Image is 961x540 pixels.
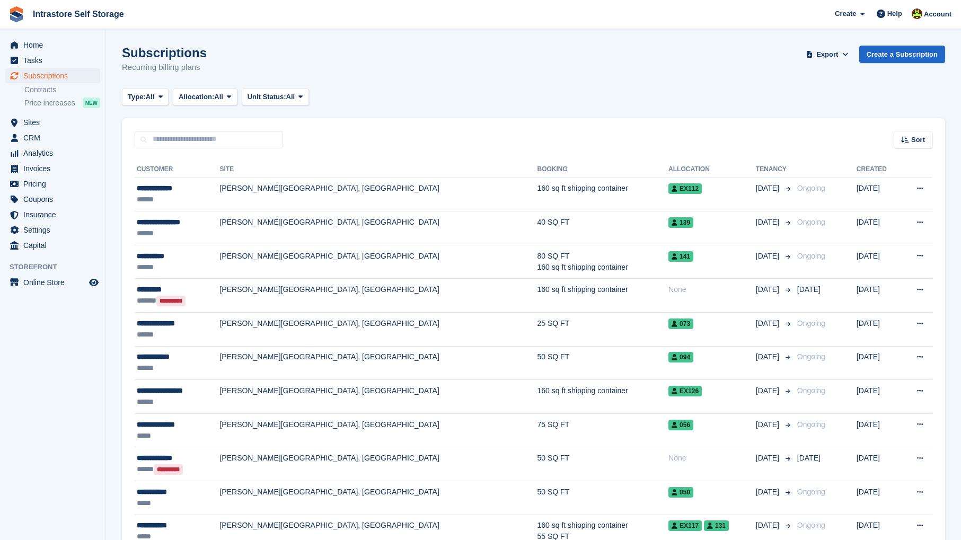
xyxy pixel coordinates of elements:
td: [PERSON_NAME][GEOGRAPHIC_DATA], [GEOGRAPHIC_DATA] [219,380,537,414]
span: Storefront [10,262,105,272]
td: [PERSON_NAME][GEOGRAPHIC_DATA], [GEOGRAPHIC_DATA] [219,447,537,481]
span: [DATE] [756,318,781,329]
span: [DATE] [756,520,781,531]
span: 073 [668,318,693,329]
th: Booking [537,161,669,178]
a: Preview store [87,276,100,289]
a: menu [5,115,100,130]
button: Type: All [122,88,169,106]
div: None [668,453,756,464]
span: Ongoing [797,319,825,327]
span: 094 [668,352,693,362]
span: 050 [668,487,693,498]
td: 25 SQ FT [537,313,669,347]
td: [DATE] [857,178,901,211]
a: menu [5,176,100,191]
span: Ongoing [797,184,825,192]
span: 131 [704,520,729,531]
a: menu [5,161,100,176]
span: [DATE] [756,351,781,362]
span: Sort [911,135,925,145]
a: menu [5,130,100,145]
td: 50 SQ FT [537,346,669,380]
a: menu [5,53,100,68]
span: [DATE] [756,217,781,228]
span: Ongoing [797,521,825,529]
a: menu [5,238,100,253]
span: [DATE] [756,453,781,464]
div: None [668,284,756,295]
td: [DATE] [857,481,901,515]
span: [DATE] [756,486,781,498]
th: Site [219,161,537,178]
span: Online Store [23,275,87,290]
button: Export [804,46,851,63]
a: menu [5,146,100,161]
td: [DATE] [857,380,901,414]
td: 80 SQ FT 160 sq ft shipping container [537,245,669,279]
td: [DATE] [857,346,901,380]
span: Allocation: [179,92,214,102]
span: Settings [23,223,87,237]
span: Account [924,9,951,20]
a: Price increases NEW [24,97,100,109]
td: [PERSON_NAME][GEOGRAPHIC_DATA], [GEOGRAPHIC_DATA] [219,245,537,279]
span: Capital [23,238,87,253]
a: menu [5,38,100,52]
td: [PERSON_NAME][GEOGRAPHIC_DATA], [GEOGRAPHIC_DATA] [219,481,537,515]
span: [DATE] [756,385,781,396]
td: 160 sq ft shipping container [537,380,669,414]
a: menu [5,223,100,237]
span: All [146,92,155,102]
span: Type: [128,92,146,102]
td: [DATE] [857,211,901,245]
td: 50 SQ FT [537,447,669,481]
a: Contracts [24,85,100,95]
td: [DATE] [857,245,901,279]
td: 160 sq ft shipping container [537,178,669,211]
a: Intrastore Self Storage [29,5,128,23]
td: [DATE] [857,413,901,447]
th: Customer [135,161,219,178]
span: [DATE] [756,284,781,295]
span: EX117 [668,520,702,531]
span: 056 [668,420,693,430]
a: menu [5,207,100,222]
button: Unit Status: All [242,88,309,106]
div: NEW [83,98,100,108]
span: Home [23,38,87,52]
td: [DATE] [857,447,901,481]
span: Coupons [23,192,87,207]
span: All [214,92,223,102]
span: Ongoing [797,218,825,226]
td: [DATE] [857,313,901,347]
td: 40 SQ FT [537,211,669,245]
td: 50 SQ FT [537,481,669,515]
span: Pricing [23,176,87,191]
span: 141 [668,251,693,262]
span: Unit Status: [248,92,286,102]
span: Help [887,8,902,19]
span: 139 [668,217,693,228]
td: [PERSON_NAME][GEOGRAPHIC_DATA], [GEOGRAPHIC_DATA] [219,346,537,380]
td: [PERSON_NAME][GEOGRAPHIC_DATA], [GEOGRAPHIC_DATA] [219,413,537,447]
td: [PERSON_NAME][GEOGRAPHIC_DATA], [GEOGRAPHIC_DATA] [219,211,537,245]
span: All [286,92,295,102]
span: Ongoing [797,420,825,429]
span: [DATE] [756,419,781,430]
td: 160 sq ft shipping container [537,279,669,313]
span: EX112 [668,183,702,194]
span: Ongoing [797,488,825,496]
img: stora-icon-8386f47178a22dfd0bd8f6a31ec36ba5ce8667c1dd55bd0f319d3a0aa187defe.svg [8,6,24,22]
span: Tasks [23,53,87,68]
th: Allocation [668,161,756,178]
td: [DATE] [857,279,901,313]
th: Tenancy [756,161,793,178]
span: Price increases [24,98,75,108]
span: [DATE] [756,183,781,194]
span: Export [816,49,838,60]
td: 75 SQ FT [537,413,669,447]
a: menu [5,68,100,83]
span: Invoices [23,161,87,176]
span: Analytics [23,146,87,161]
